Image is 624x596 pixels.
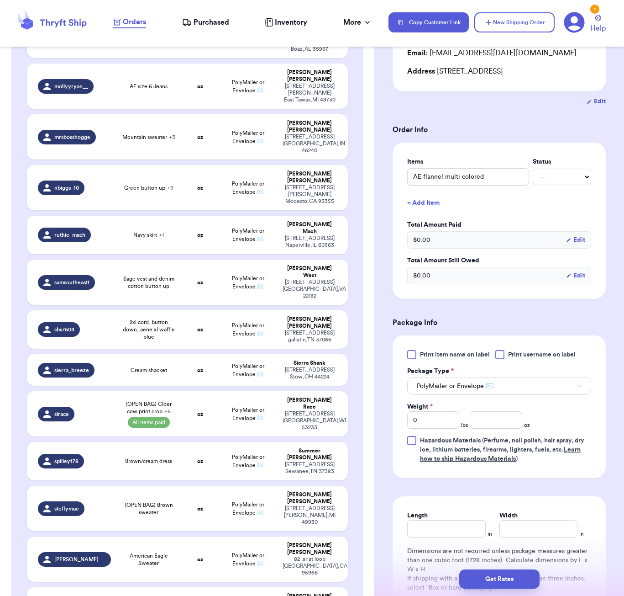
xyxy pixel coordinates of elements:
[197,367,203,373] strong: oz
[404,193,595,213] button: + Add Item
[283,461,337,475] div: [STREET_ADDRESS] Sewanee , TN 37383
[232,407,264,421] span: PolyMailer or Envelope ✉️
[54,184,79,192] span: nbiggs_10
[420,437,481,444] span: Hazardous Materials
[122,552,175,567] span: American Eagle Sweater
[197,280,203,285] strong: oz
[508,350,576,359] span: Print username on label
[283,235,337,249] div: [STREET_ADDRESS] Naperville , IL 60563
[283,279,337,299] div: [STREET_ADDRESS] [GEOGRAPHIC_DATA] , VA 22182
[407,68,435,75] span: Address
[407,511,428,520] label: Length
[413,235,430,245] span: $ 0.00
[407,220,591,229] label: Total Amount Paid
[283,170,337,184] div: [PERSON_NAME] [PERSON_NAME]
[232,228,264,242] span: PolyMailer or Envelope ✉️
[283,367,337,380] div: [STREET_ADDRESS] Stow , OH 44224
[232,130,264,144] span: PolyMailer or Envelope ✉️
[283,330,337,343] div: [STREET_ADDRESS] gallatin , TN 37066
[197,506,203,511] strong: oz
[407,402,433,411] label: Weight
[232,363,264,377] span: PolyMailer or Envelope ✉️
[283,316,337,330] div: [PERSON_NAME] [PERSON_NAME]
[130,83,168,90] span: AE size 6 Jeans
[197,84,203,89] strong: oz
[169,134,175,140] span: + 3
[197,232,203,238] strong: oz
[159,232,164,238] span: + 1
[420,350,490,359] span: Print item name on label
[122,133,175,141] span: Mountain sweater
[122,275,175,290] span: Sage vest and denim cotton button up
[133,231,164,239] span: Navy skirt
[459,569,540,589] button: Get Rates
[54,279,89,286] span: samsoutheastt
[197,557,203,562] strong: oz
[533,157,591,166] label: Status
[194,17,229,28] span: Purchased
[232,323,264,336] span: PolyMailer or Envelope ✉️
[283,265,337,279] div: [PERSON_NAME] West
[283,221,337,235] div: [PERSON_NAME] Mach
[461,421,468,429] span: lbs
[579,530,584,537] span: in
[393,317,606,328] h3: Package Info
[275,17,307,28] span: Inventory
[232,502,264,516] span: PolyMailer or Envelope ✉️
[283,133,337,154] div: [STREET_ADDRESS] [GEOGRAPHIC_DATA] , IN 46240
[54,83,88,90] span: mollyyryan__
[197,458,203,464] strong: oz
[407,49,428,57] span: Email:
[283,505,337,526] div: [STREET_ADDRESS] [PERSON_NAME] , MI 49930
[113,16,146,28] a: Orders
[164,409,171,414] span: + 6
[232,276,264,289] span: PolyMailer or Envelope ✉️
[407,378,591,395] button: PolyMailer or Envelope ✉️
[587,97,606,106] button: Edit
[128,417,170,428] span: All items paid
[125,458,172,465] span: Brown/cream dress
[407,547,591,592] div: Dimensions are not required unless package measures greater than one cubic foot (1728 inches). Ca...
[388,12,469,32] button: Copy Customer Link
[131,367,167,374] span: Cream shacket
[590,15,606,34] a: Help
[265,17,307,28] a: Inventory
[167,185,173,191] span: + 9
[566,271,585,280] button: Edit
[54,410,69,418] span: slrace
[283,556,337,576] div: 82 lariat loop [GEOGRAPHIC_DATA] , CA 95966
[283,83,337,103] div: [STREET_ADDRESS][PERSON_NAME] East Tawas , MI 48730
[407,66,591,77] div: [STREET_ADDRESS]
[54,133,90,141] span: mrsbosshogge
[590,5,599,14] div: 1
[413,271,430,280] span: $ 0.00
[564,12,585,33] a: 1
[54,231,85,239] span: ruthie_mach
[197,327,203,332] strong: oz
[54,556,106,563] span: [PERSON_NAME].[PERSON_NAME]
[283,410,337,431] div: [STREET_ADDRESS] [GEOGRAPHIC_DATA] , WI 53233
[283,447,337,461] div: Summer [PERSON_NAME]
[232,80,264,93] span: PolyMailer or Envelope ✉️
[122,400,175,415] span: (OPEN BAG) Cider cow print crop
[590,23,606,34] span: Help
[232,454,264,468] span: PolyMailer or Envelope ✉️
[283,491,337,505] div: [PERSON_NAME] [PERSON_NAME]
[488,530,492,537] span: in
[283,397,337,410] div: [PERSON_NAME] Race
[407,367,454,376] label: Package Type
[474,12,555,32] button: New Shipping Order
[343,17,372,28] div: More
[54,326,74,333] span: sbs7604
[407,48,591,59] div: [EMAIL_ADDRESS][DATE][DOMAIN_NAME]
[283,542,337,556] div: [PERSON_NAME] [PERSON_NAME]
[124,184,173,192] span: Green button up
[232,181,264,195] span: PolyMailer or Envelope ✉️
[283,184,337,205] div: [STREET_ADDRESS][PERSON_NAME] Modesto , CA 95355
[182,17,229,28] a: Purchased
[407,157,529,166] label: Items
[283,360,337,367] div: Sierra Shank
[283,69,337,83] div: [PERSON_NAME] [PERSON_NAME]
[407,256,591,265] label: Total Amount Still Owed
[54,505,79,512] span: steffymae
